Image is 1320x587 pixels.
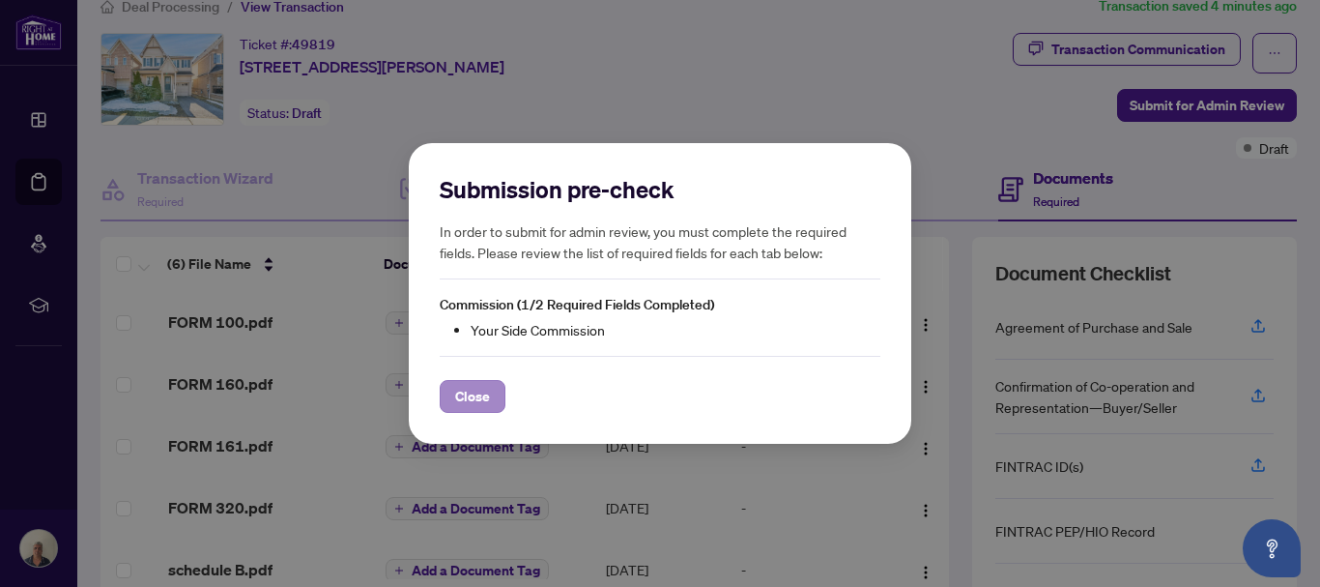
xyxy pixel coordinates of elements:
[471,319,880,340] li: Your Side Commission
[440,174,880,205] h2: Submission pre-check
[440,380,505,413] button: Close
[440,296,714,313] span: Commission (1/2 Required Fields Completed)
[440,220,880,263] h5: In order to submit for admin review, you must complete the required fields. Please review the lis...
[455,381,490,412] span: Close
[1243,519,1301,577] button: Open asap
